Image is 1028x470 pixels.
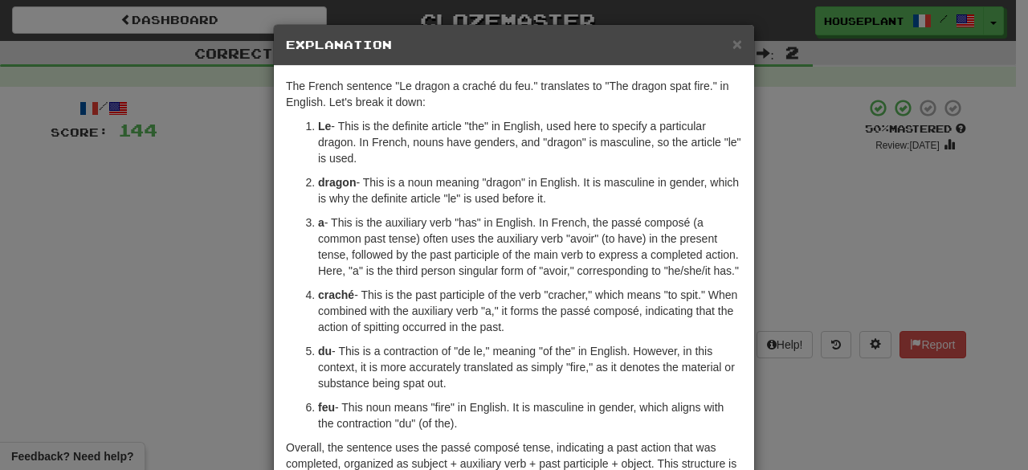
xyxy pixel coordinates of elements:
[318,399,742,431] p: - This noun means "fire" in English. It is masculine in gender, which aligns with the contraction...
[318,288,354,301] strong: craché
[732,35,742,53] span: ×
[318,216,324,229] strong: a
[318,287,742,335] p: - This is the past participle of the verb "cracher," which means "to spit." When combined with th...
[732,35,742,52] button: Close
[318,118,742,166] p: - This is the definite article "the" in English, used here to specify a particular dragon. In Fre...
[286,37,742,53] h5: Explanation
[286,78,742,110] p: The French sentence "Le dragon a craché du feu." translates to "The dragon spat fire." in English...
[318,401,335,414] strong: feu
[318,343,742,391] p: - This is a contraction of "de le," meaning "of the" in English. However, in this context, it is ...
[318,176,356,189] strong: dragon
[318,215,742,279] p: - This is the auxiliary verb "has" in English. In French, the passé composé (a common past tense)...
[318,120,331,133] strong: Le
[318,345,332,358] strong: du
[318,174,742,206] p: - This is a noun meaning "dragon" in English. It is masculine in gender, which is why the definit...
